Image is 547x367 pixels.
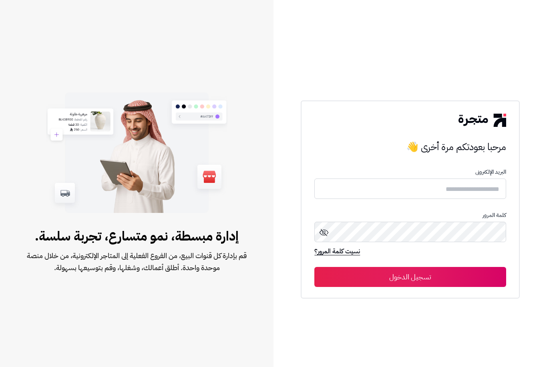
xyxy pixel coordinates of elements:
[314,267,506,287] button: تسجيل الدخول
[314,139,506,155] h3: مرحبا بعودتكم مرة أخرى 👋
[459,114,506,126] img: logo-2.png
[314,247,360,258] a: نسيت كلمة المرور؟
[26,227,248,246] span: إدارة مبسطة، نمو متسارع، تجربة سلسة.
[314,212,506,219] p: كلمة المرور
[26,250,248,274] span: قم بإدارة كل قنوات البيع، من الفروع الفعلية إلى المتاجر الإلكترونية، من خلال منصة موحدة واحدة. أط...
[314,169,506,175] p: البريد الإلكترونى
